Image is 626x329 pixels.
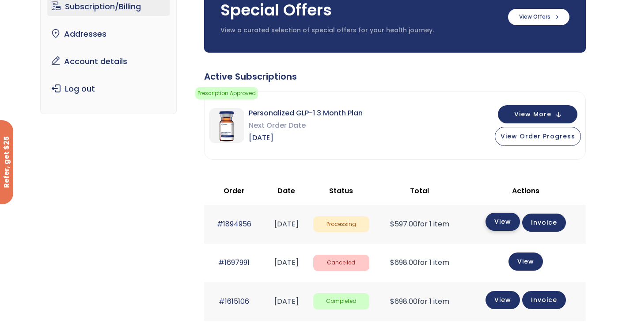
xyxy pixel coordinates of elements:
[329,186,353,196] span: Status
[508,252,543,271] a: View
[374,205,466,243] td: for 1 item
[390,219,395,229] span: $
[390,296,417,306] span: 698.00
[274,257,299,268] time: [DATE]
[486,213,520,231] a: View
[218,257,250,268] a: #1697991
[390,296,395,306] span: $
[274,219,299,229] time: [DATE]
[514,111,551,117] span: View More
[204,70,586,83] div: Active Subscriptions
[249,107,363,119] span: Personalized GLP-1 3 Month Plan
[224,186,245,196] span: Order
[522,214,566,232] a: Invoice
[512,186,539,196] span: Actions
[274,296,299,306] time: [DATE]
[486,291,520,309] a: View
[313,293,369,310] span: Completed
[374,282,466,321] td: for 1 item
[277,186,295,196] span: Date
[495,127,581,146] button: View Order Progress
[501,132,575,141] span: View Order Progress
[498,105,577,123] button: View More
[374,244,466,282] td: for 1 item
[313,216,369,233] span: Processing
[390,257,417,268] span: 698.00
[220,26,499,35] p: View a curated selection of special offers for your health journey.
[219,296,249,306] a: #1615106
[390,219,417,229] span: 597.00
[47,52,170,71] a: Account details
[249,132,363,144] span: [DATE]
[410,186,429,196] span: Total
[217,219,251,229] a: #1894956
[390,257,395,268] span: $
[522,291,566,309] a: Invoice
[195,87,258,99] span: Prescription Approved
[249,119,363,132] span: Next Order Date
[47,80,170,98] a: Log out
[313,255,369,271] span: Cancelled
[47,25,170,43] a: Addresses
